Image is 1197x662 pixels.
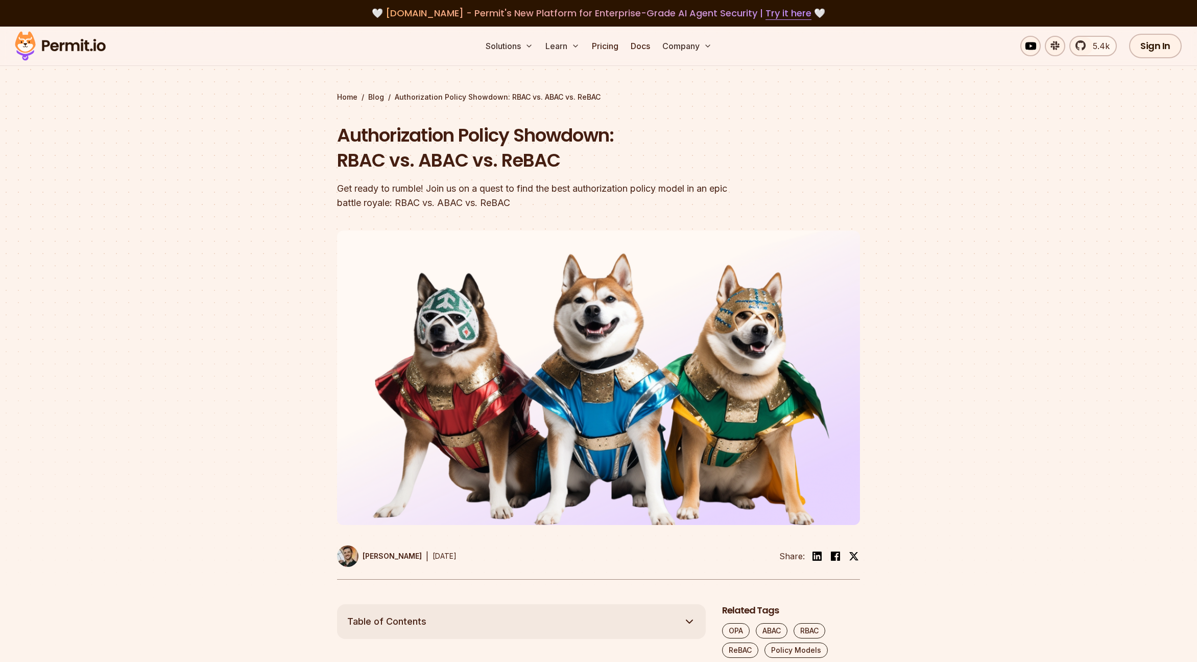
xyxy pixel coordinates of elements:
button: Solutions [482,36,537,56]
img: Daniel Bass [337,545,358,567]
a: 5.4k [1069,36,1117,56]
button: Company [658,36,716,56]
h2: Related Tags [722,604,860,617]
span: [DOMAIN_NAME] - Permit's New Platform for Enterprise-Grade AI Agent Security | [386,7,811,19]
a: ABAC [756,623,787,638]
a: Sign In [1129,34,1182,58]
a: Try it here [765,7,811,20]
div: Get ready to rumble! Join us on a quest to find the best authorization policy model in an epic ba... [337,181,729,210]
a: [PERSON_NAME] [337,545,422,567]
a: OPA [722,623,750,638]
img: facebook [829,550,842,562]
a: RBAC [794,623,825,638]
img: Permit logo [10,29,110,63]
div: | [426,550,428,562]
li: Share: [779,550,805,562]
img: linkedin [811,550,823,562]
span: Table of Contents [347,614,426,629]
div: 🤍 🤍 [25,6,1172,20]
a: Docs [627,36,654,56]
button: Learn [541,36,584,56]
div: / / [337,92,860,102]
a: Home [337,92,357,102]
a: Blog [368,92,384,102]
time: [DATE] [433,552,457,560]
button: Table of Contents [337,604,706,639]
p: [PERSON_NAME] [363,551,422,561]
span: 5.4k [1087,40,1110,52]
h1: Authorization Policy Showdown: RBAC vs. ABAC vs. ReBAC [337,123,729,173]
a: Policy Models [764,643,828,658]
img: Authorization Policy Showdown: RBAC vs. ABAC vs. ReBAC [337,231,860,525]
img: twitter [849,551,859,561]
a: ReBAC [722,643,758,658]
a: Pricing [588,36,623,56]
